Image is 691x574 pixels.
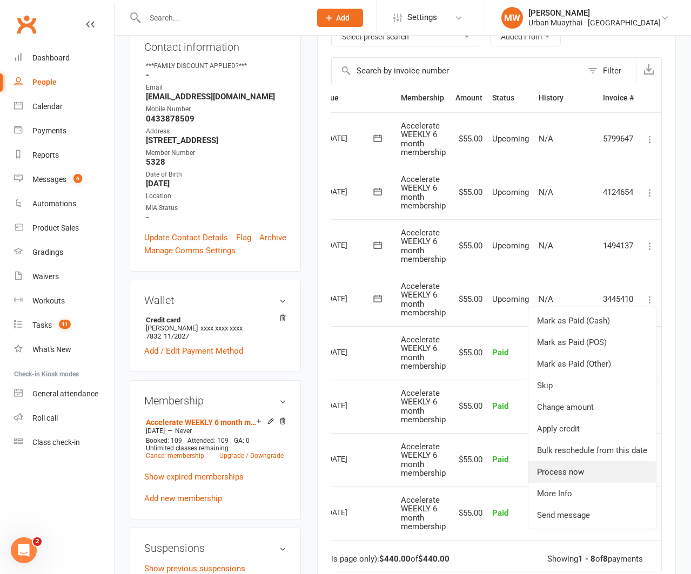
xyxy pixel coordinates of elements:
a: Accelerate WEEKLY 6 month membership [146,418,256,427]
div: Did that answer your question? [9,251,145,274]
div: Urban Muaythai - [GEOGRAPHIC_DATA] [528,18,661,28]
td: $55.00 [451,219,487,273]
span: 11 [59,320,71,329]
span: Paid [492,508,508,518]
div: [DATE] [325,504,375,521]
div: ***FAMILY DISCOUNT APPLIED?*** [146,61,286,71]
a: Mark as Paid (POS) [528,332,656,353]
a: Tasks 11 [14,313,114,337]
li: [PERSON_NAME] [144,314,286,342]
a: Show expired memberships [144,472,244,482]
span: N/A [539,134,553,144]
td: $55.00 [451,380,487,433]
div: Gradings [32,248,63,256]
strong: 1 - 8 [578,554,595,564]
div: Product Sales [32,224,79,232]
span: Accelerate WEEKLY 6 month membership [401,281,446,318]
div: [PERSON_NAME] [528,8,661,18]
span: Accelerate WEEKLY 6 month membership [401,388,446,425]
th: Membership [396,84,451,112]
strong: - [146,213,286,222]
button: Filter [582,58,636,84]
h1: [PERSON_NAME] [52,5,123,13]
a: Messages 6 [14,167,114,192]
a: Product Sales [14,216,114,240]
div: Great! If you have any more questions or need further assistance, feel free to ask. I'm here to h... [17,321,169,353]
a: Manage Comms Settings [144,244,236,257]
div: Close [190,4,209,24]
td: $55.00 [451,112,487,166]
div: yes [177,283,207,307]
div: Member Number [146,148,286,158]
span: 2 [33,537,42,546]
a: Update Contact Details [144,231,228,244]
span: Settings [407,5,437,30]
a: Roll call [14,406,114,430]
span: N/A [539,294,553,304]
button: Emoji picker [17,354,25,362]
a: Waivers [14,265,114,289]
td: 1494137 [598,219,639,273]
div: Class check-in [32,438,80,447]
iframe: Intercom live chat [11,537,37,563]
div: What's New [32,345,71,354]
div: Total (this page only): of [301,555,450,564]
button: Gif picker [34,354,43,362]
strong: - [146,70,286,80]
a: Payments [14,119,114,143]
strong: 0433878509 [146,114,286,124]
span: Attended: 109 [187,437,229,444]
div: MW [501,7,523,29]
a: Clubworx [13,11,40,38]
a: Add / Edit Payment Method [144,345,243,357]
a: Class kiosk mode [14,430,114,455]
span: [DATE] [146,427,165,435]
span: Accelerate WEEKLY 6 month membership [401,442,446,478]
div: Location [146,191,286,201]
span: 6 [73,174,82,183]
div: what if the payment has been rescheduled [39,24,207,58]
td: 4124654 [598,166,639,219]
td: $55.00 [451,166,487,219]
div: When a payment has been rescheduled, its status automatically changes toUpcomingand will be reatt... [9,67,207,249]
h3: Membership [144,395,286,407]
a: Apply credit [528,418,656,440]
div: [DATE] [325,237,375,253]
div: yes [186,289,199,300]
div: MIA Status [146,203,286,213]
h3: Contact information [144,37,286,53]
div: When a payment has been rescheduled, its status automatically changes to and will be reattempted ... [17,73,199,116]
a: More Info [528,483,656,504]
div: Did that answer your question? [17,257,136,268]
div: Waivers [32,272,59,281]
textarea: Message… [9,331,207,349]
strong: Credit card [146,316,281,324]
span: Unlimited classes remaining [146,444,229,452]
div: The payment history will show the original scheduled date and how many previous attempts have bee... [17,169,199,243]
a: Source reference 143201: [39,107,48,116]
div: — [143,427,286,435]
div: Melissa says… [9,24,207,67]
div: Roll call [32,414,58,422]
td: $55.00 [451,487,487,540]
span: Accelerate WEEKLY 6 month membership [401,228,446,265]
a: Workouts [14,289,114,313]
span: N/A [539,187,553,197]
div: Showing of payments [547,555,643,564]
span: Add [336,13,350,22]
td: 5799647 [598,112,639,166]
span: Accelerate WEEKLY 6 month membership [401,121,446,158]
a: People [14,70,114,94]
div: People [32,78,57,86]
strong: [STREET_ADDRESS] [146,136,286,145]
td: $55.00 [451,326,487,380]
div: Calendar [32,102,63,111]
div: Dashboard [32,53,70,62]
a: Bulk reschedule from this date [528,440,656,461]
div: Messages [32,175,66,184]
div: Date of Birth [146,170,286,180]
a: Gradings [14,240,114,265]
b: Upcoming (Auto-reschedule) [17,143,153,163]
img: Profile image for Toby [31,6,48,23]
a: Add new membership [144,494,222,503]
